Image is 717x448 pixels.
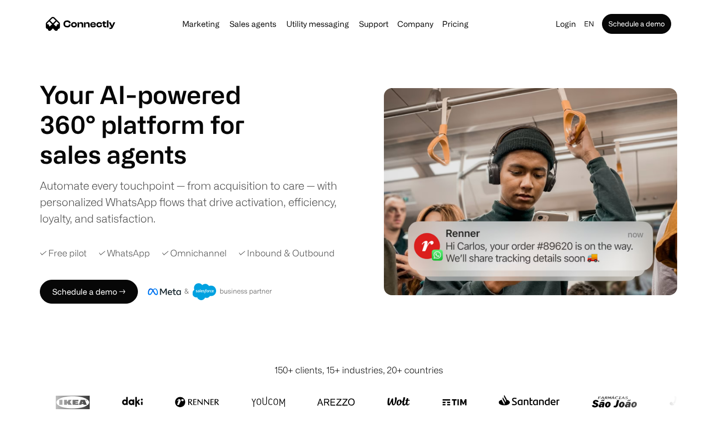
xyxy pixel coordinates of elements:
[20,431,60,445] ul: Language list
[99,246,150,260] div: ✓ WhatsApp
[40,80,269,139] h1: Your AI-powered 360° platform for
[552,17,580,31] a: Login
[397,17,433,31] div: Company
[355,20,392,28] a: Support
[602,14,671,34] a: Schedule a demo
[40,246,87,260] div: ✓ Free pilot
[274,363,443,377] div: 150+ clients, 15+ industries, 20+ countries
[584,17,594,31] div: en
[10,430,60,445] aside: Language selected: English
[40,139,269,169] h1: sales agents
[282,20,353,28] a: Utility messaging
[40,177,354,226] div: Automate every touchpoint — from acquisition to care — with personalized WhatsApp flows that driv...
[438,20,473,28] a: Pricing
[226,20,280,28] a: Sales agents
[162,246,227,260] div: ✓ Omnichannel
[239,246,335,260] div: ✓ Inbound & Outbound
[40,280,138,304] a: Schedule a demo →
[178,20,224,28] a: Marketing
[148,283,272,300] img: Meta and Salesforce business partner badge.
